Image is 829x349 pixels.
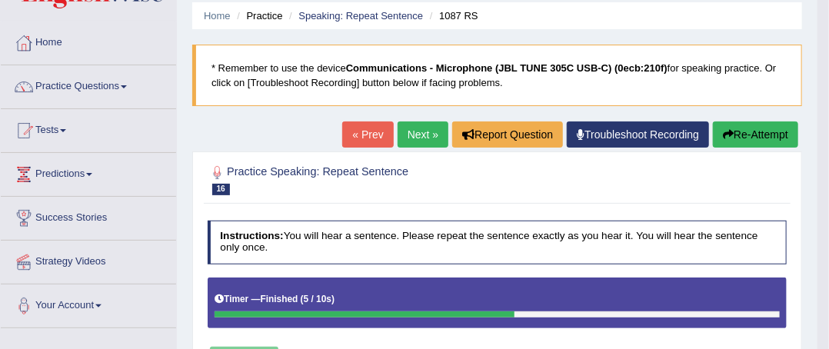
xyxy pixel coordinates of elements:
a: Speaking: Repeat Sentence [298,10,423,22]
a: « Prev [342,121,393,148]
button: Re-Attempt [713,121,798,148]
a: Predictions [1,153,176,191]
li: Practice [233,8,282,23]
span: 16 [212,184,230,195]
a: Success Stories [1,197,176,235]
b: ) [331,294,335,304]
h5: Timer — [215,294,335,304]
a: Tests [1,109,176,148]
a: Troubleshoot Recording [567,121,709,148]
b: Communications - Microphone (JBL TUNE 305C USB-C) (0ecb:210f) [346,62,668,74]
a: Practice Questions [1,65,176,104]
a: Strategy Videos [1,241,176,279]
b: 5 / 10s [304,294,331,304]
b: ( [301,294,304,304]
h2: Practice Speaking: Repeat Sentence [208,163,567,195]
h4: You will hear a sentence. Please repeat the sentence exactly as you hear it. You will hear the se... [208,221,787,264]
a: Your Account [1,284,176,323]
a: Home [204,10,231,22]
button: Report Question [452,121,563,148]
li: 1087 RS [426,8,478,23]
blockquote: * Remember to use the device for speaking practice. Or click on [Troubleshoot Recording] button b... [192,45,802,106]
a: Home [1,22,176,60]
a: Next » [398,121,448,148]
b: Instructions: [220,230,283,241]
b: Finished [261,294,298,304]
